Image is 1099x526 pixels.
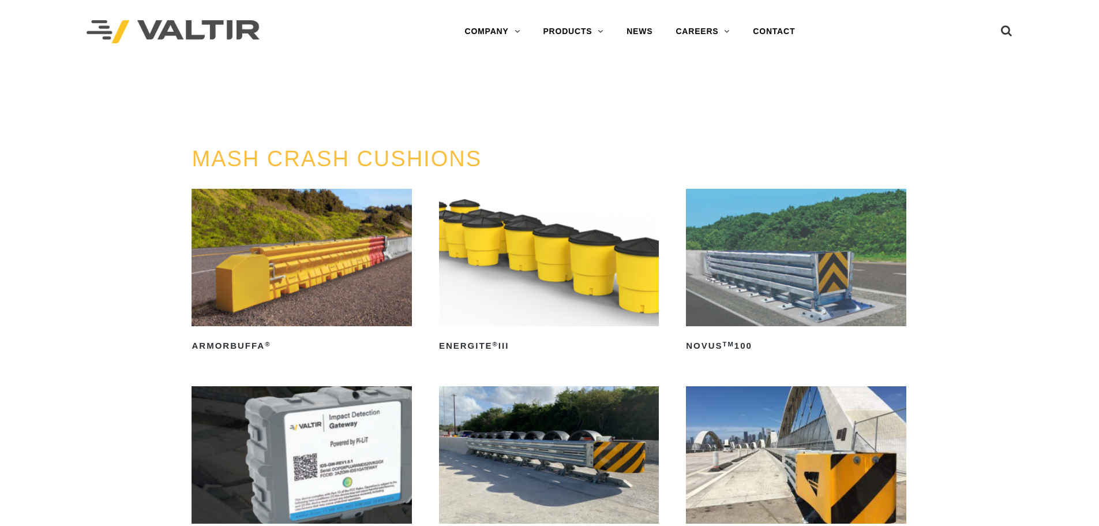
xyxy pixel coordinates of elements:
[192,337,411,355] h2: ArmorBuffa
[453,20,531,43] a: COMPANY
[493,341,498,348] sup: ®
[686,337,906,355] h2: NOVUS 100
[723,341,734,348] sup: TM
[686,189,906,355] a: NOVUSTM100
[664,20,741,43] a: CAREERS
[439,337,659,355] h2: ENERGITE III
[265,341,271,348] sup: ®
[87,20,260,44] img: Valtir
[192,147,482,171] a: MASH CRASH CUSHIONS
[439,189,659,355] a: ENERGITE®III
[531,20,615,43] a: PRODUCTS
[741,20,807,43] a: CONTACT
[615,20,664,43] a: NEWS
[192,189,411,355] a: ArmorBuffa®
